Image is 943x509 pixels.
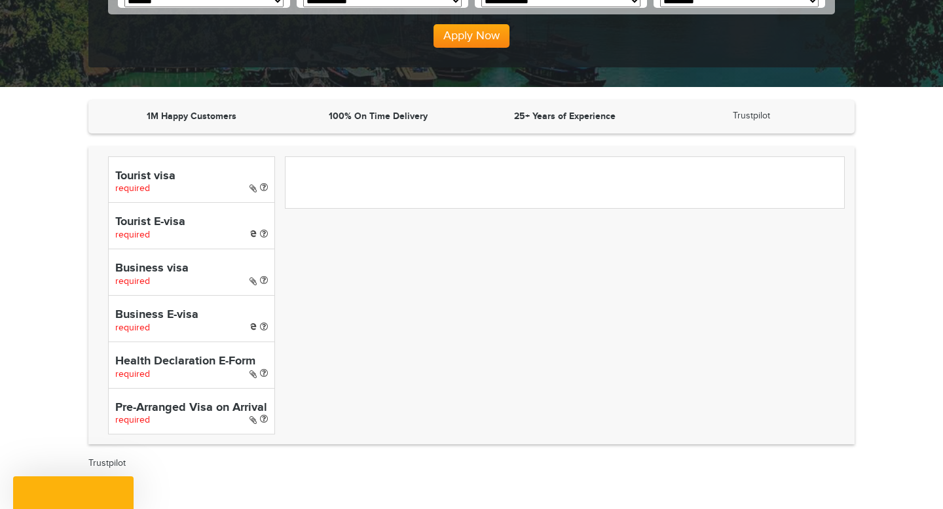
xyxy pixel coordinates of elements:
[514,111,616,122] strong: 25+ Years of Experience
[115,230,150,240] span: required
[250,370,257,379] i: Paper Visa
[115,216,268,229] h4: Tourist E-visa
[115,415,150,425] span: required
[115,355,268,368] h4: Health Declaration E-Form
[250,277,257,286] i: Paper Visa
[329,111,428,122] strong: 100% On Time Delivery
[115,183,150,194] span: required
[250,230,257,237] i: e-Visa
[115,402,268,415] h4: Pre-Arranged Visa on Arrival
[115,369,150,379] span: required
[250,323,257,330] i: e-Visa
[250,184,257,193] i: Paper Visa
[88,458,126,468] a: Trustpilot
[115,276,150,287] span: required
[115,170,268,183] h4: Tourist visa
[250,415,257,425] i: Paper Visa
[434,24,509,48] button: Apply Now
[115,323,150,333] span: required
[147,111,236,122] strong: 1M Happy Customers
[733,111,770,121] a: Trustpilot
[115,309,268,322] h4: Business E-visa
[115,262,268,275] h4: Business visa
